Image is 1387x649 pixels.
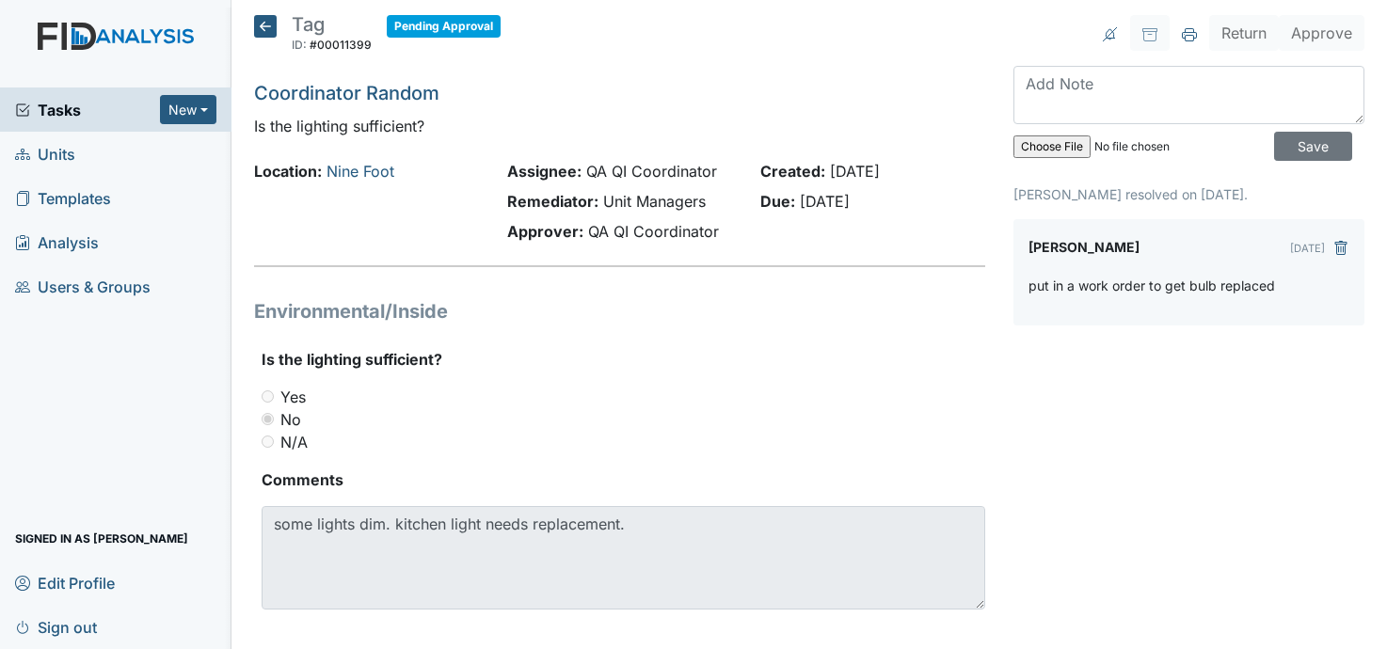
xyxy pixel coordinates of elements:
[1028,234,1140,261] label: [PERSON_NAME]
[507,162,582,181] strong: Assignee:
[262,435,274,448] input: N/A
[588,222,719,241] span: QA QI Coordinator
[1209,15,1279,51] button: Return
[387,15,501,38] span: Pending Approval
[603,192,706,211] span: Unit Managers
[254,297,985,325] h1: Environmental/Inside
[15,568,115,597] span: Edit Profile
[1274,132,1352,161] input: Save
[262,506,985,609] textarea: some lights dim. kitchen light needs replacement.
[586,162,717,181] span: QA QI Coordinator
[830,162,880,181] span: [DATE]
[262,348,442,371] label: Is the lighting sufficient?
[15,139,75,168] span: Units
[15,524,188,553] span: Signed in as [PERSON_NAME]
[262,390,274,403] input: Yes
[800,192,850,211] span: [DATE]
[1279,15,1364,51] button: Approve
[1013,184,1364,204] p: [PERSON_NAME] resolved on [DATE].
[280,386,306,408] label: Yes
[310,38,372,52] span: #00011399
[507,222,583,241] strong: Approver:
[254,82,439,104] a: Coordinator Random
[262,468,985,491] strong: Comments
[280,408,301,431] label: No
[280,431,308,453] label: N/A
[15,272,151,301] span: Users & Groups
[1290,242,1325,255] small: [DATE]
[15,228,99,257] span: Analysis
[507,192,598,211] strong: Remediator:
[1028,276,1275,295] p: put in a work order to get bulb replaced
[292,38,307,52] span: ID:
[254,115,985,137] p: Is the lighting sufficient?
[160,95,216,124] button: New
[760,192,795,211] strong: Due:
[254,162,322,181] strong: Location:
[15,99,160,121] a: Tasks
[15,183,111,213] span: Templates
[327,162,394,181] a: Nine Foot
[292,13,325,36] span: Tag
[15,612,97,641] span: Sign out
[760,162,825,181] strong: Created:
[262,413,274,425] input: No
